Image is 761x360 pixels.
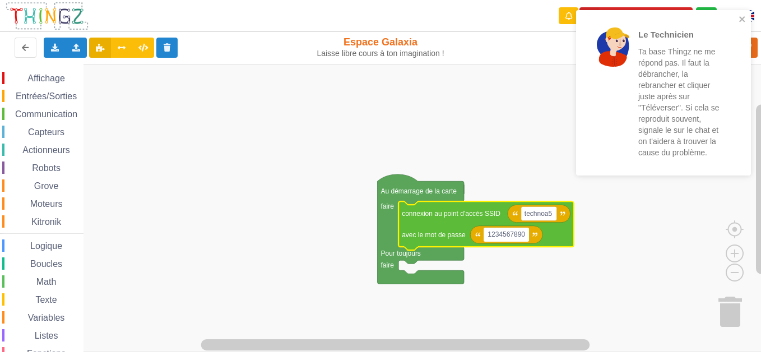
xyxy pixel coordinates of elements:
[25,349,67,358] span: Fonctions
[33,181,61,191] span: Grove
[21,145,72,155] span: Actionneurs
[30,217,63,227] span: Kitronik
[26,127,66,137] span: Capteurs
[739,15,746,25] button: close
[29,199,64,209] span: Moteurs
[381,261,395,269] text: faire
[381,187,457,195] text: Au démarrage de la carte
[5,1,89,31] img: thingz_logo.png
[381,250,421,257] text: Pour toujours
[35,277,58,287] span: Math
[402,210,500,218] text: connexion au point d'accès SSID
[525,210,553,218] text: technoa5
[579,7,693,25] button: Appairer une carte
[34,295,58,304] span: Texte
[29,241,64,251] span: Logique
[26,313,67,322] span: Variables
[316,36,445,58] div: Espace Galaxia
[30,163,62,173] span: Robots
[638,29,726,40] p: Le Technicien
[14,91,78,101] span: Entrées/Sorties
[638,46,726,158] p: Ta base Thingz ne me répond pas. Il faut la débrancher, la rebrancher et cliquer juste après sur ...
[402,230,466,238] text: avec le mot de passe
[13,109,79,119] span: Communication
[381,202,395,210] text: faire
[316,49,445,58] div: Laisse libre cours à ton imagination !
[33,331,60,340] span: Listes
[29,259,64,269] span: Boucles
[26,73,66,83] span: Affichage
